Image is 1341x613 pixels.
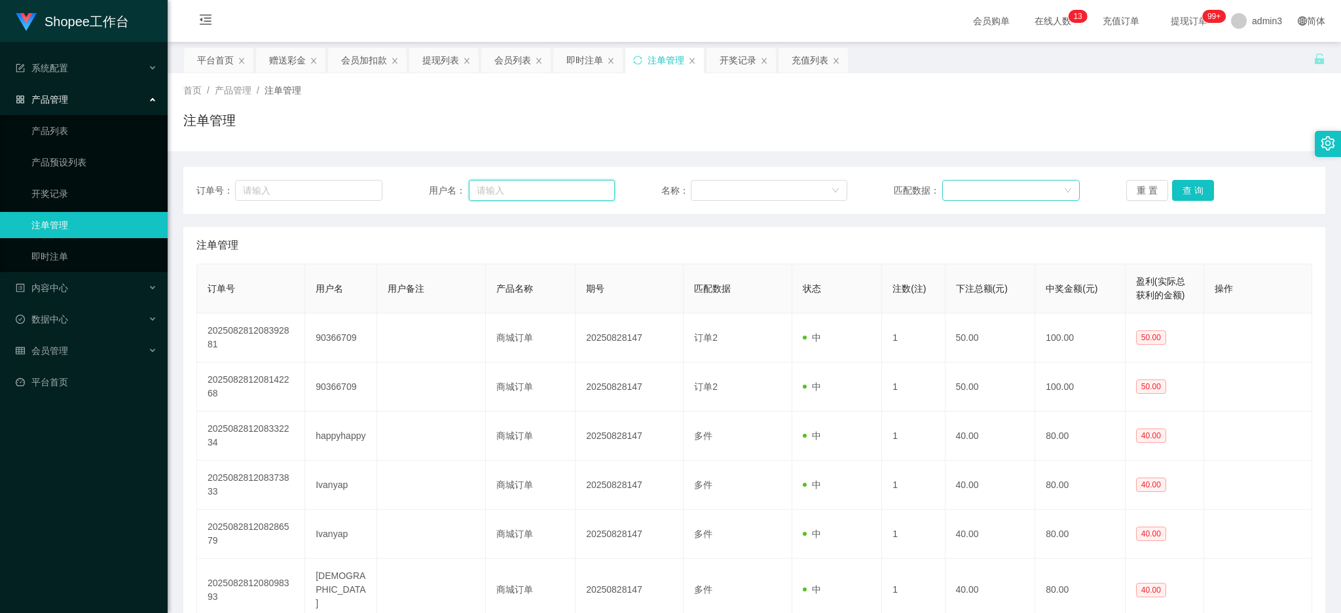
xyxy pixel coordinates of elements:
span: 会员管理 [16,345,68,356]
a: 即时注单 [31,243,157,270]
i: 图标: profile [16,283,25,292]
span: 中 [803,480,821,490]
div: 开奖记录 [720,48,756,73]
td: 202508281208332234 [197,412,305,461]
span: 注单管理 [265,85,301,96]
td: 商城订单 [486,362,576,412]
td: 50.00 [946,362,1036,412]
span: 订单号： [196,184,235,198]
span: 在线人数 [1028,16,1078,26]
span: 首页 [183,85,202,96]
td: happyhappy [305,412,377,461]
div: 注单管理 [648,48,684,73]
i: 图标: close [607,57,615,65]
input: 请输入 [235,180,382,201]
span: 40.00 [1136,429,1166,443]
div: 会员加扣款 [341,48,387,73]
span: 中 [803,584,821,595]
i: 图标: setting [1321,136,1335,150]
button: 查 询 [1172,180,1214,201]
span: 中 [803,529,821,539]
td: 90366709 [305,362,377,412]
td: 商城订单 [486,313,576,362]
i: 图标: table [16,346,25,355]
td: 40.00 [946,510,1036,559]
span: 期号 [586,283,604,294]
i: 图标: close [310,57,318,65]
span: 产品名称 [496,283,533,294]
span: 下注总额(元) [956,283,1008,294]
div: 会员列表 [494,48,531,73]
span: 中 [803,332,821,343]
td: 1 [882,510,945,559]
span: 匹配数据 [694,283,731,294]
td: 20250828147 [576,510,684,559]
span: 系统配置 [16,63,68,73]
i: 图标: global [1298,16,1307,26]
td: 100.00 [1035,362,1126,412]
sup: 224 [1202,10,1226,23]
td: 80.00 [1035,461,1126,510]
a: 产品预设列表 [31,149,157,175]
td: 1 [882,461,945,510]
td: 20250828147 [576,313,684,362]
input: 请输入 [469,180,615,201]
td: 40.00 [946,412,1036,461]
img: logo.9652507e.png [16,13,37,31]
span: 操作 [1215,283,1233,294]
span: / [207,85,210,96]
i: 图标: check-circle-o [16,315,25,324]
a: 产品列表 [31,118,157,144]
span: 充值订单 [1096,16,1146,26]
td: 80.00 [1035,412,1126,461]
td: 80.00 [1035,510,1126,559]
span: 数据中心 [16,314,68,324]
span: 匹配数据： [894,184,942,198]
i: 图标: form [16,63,25,73]
span: 用户名： [429,184,469,198]
i: 图标: down [832,186,839,196]
td: 40.00 [946,461,1036,510]
i: 图标: close [238,57,246,65]
a: 图标: dashboard平台首页 [16,369,157,395]
span: 注数(注) [892,283,926,294]
i: 图标: unlock [1313,53,1325,65]
i: 图标: close [760,57,768,65]
td: 50.00 [946,313,1036,362]
span: 订单号 [208,283,235,294]
i: 图标: close [688,57,696,65]
i: 图标: down [1064,186,1072,196]
h1: Shopee工作台 [45,1,129,43]
td: 202508281208373833 [197,461,305,510]
sup: 13 [1068,10,1087,23]
span: 状态 [803,283,821,294]
span: 订单2 [694,381,718,392]
i: 图标: appstore-o [16,95,25,104]
td: 1 [882,313,945,362]
td: 90366709 [305,313,377,362]
div: 充值列表 [792,48,828,73]
td: 202508281208142268 [197,362,305,412]
td: 20250828147 [576,461,684,510]
div: 平台首页 [197,48,234,73]
span: 提现订单 [1164,16,1214,26]
td: 20250828147 [576,362,684,412]
span: 订单2 [694,332,718,343]
span: 产品管理 [16,94,68,105]
div: 赠送彩金 [269,48,306,73]
i: 图标: close [535,57,543,65]
td: 商城订单 [486,461,576,510]
span: 用户备注 [388,283,424,294]
span: 注单管理 [196,237,238,253]
span: 多件 [694,430,712,441]
span: 40.00 [1136,527,1166,541]
span: 多件 [694,584,712,595]
h1: 注单管理 [183,111,236,130]
i: 图标: close [391,57,399,65]
td: 1 [882,412,945,461]
span: 多件 [694,480,712,490]
span: 多件 [694,529,712,539]
td: 商城订单 [486,510,576,559]
span: 内容中心 [16,283,68,293]
i: 图标: close [832,57,840,65]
